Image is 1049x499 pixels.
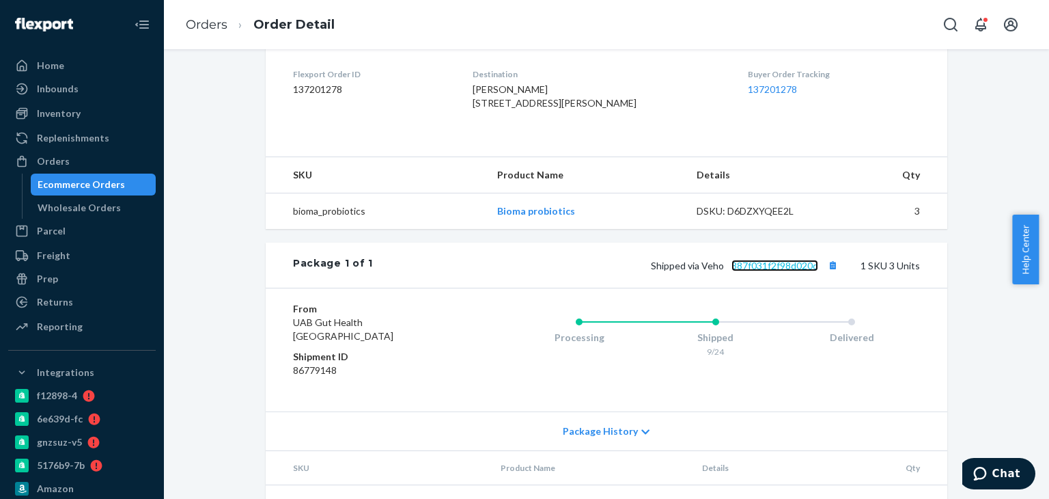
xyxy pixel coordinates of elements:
div: DSKU: D6DZXYQEE2L [697,204,825,218]
div: Replenishments [37,131,109,145]
th: Details [691,451,841,485]
ol: breadcrumbs [175,5,346,45]
td: bioma_probiotics [266,193,486,230]
a: Ecommerce Orders [31,174,156,195]
a: Returns [8,291,156,313]
th: Details [686,157,836,193]
th: SKU [266,451,490,485]
th: SKU [266,157,486,193]
a: Order Detail [253,17,335,32]
div: 9/24 [647,346,784,358]
th: Product Name [486,157,685,193]
a: Home [8,55,156,77]
div: Shipped [647,331,784,345]
a: Inbounds [8,78,156,100]
a: 5176b9-7b [8,455,156,476]
div: Freight [37,249,70,262]
a: Replenishments [8,127,156,149]
div: Returns [37,295,73,309]
img: Flexport logo [15,18,73,31]
div: Inbounds [37,82,79,96]
div: 1 SKU 3 Units [373,256,920,274]
button: Close Navigation [128,11,156,38]
dt: Buyer Order Tracking [748,68,920,80]
div: f12898-4 [37,389,77,403]
div: Processing [511,331,647,345]
button: Copy tracking number [824,256,841,274]
dt: Shipment ID [293,350,456,364]
div: Ecommerce Orders [38,178,125,191]
a: Orders [8,150,156,172]
a: Bioma probiotics [497,205,575,217]
dt: From [293,302,456,316]
th: Qty [835,157,947,193]
div: Prep [37,272,58,286]
div: Integrations [37,366,94,379]
div: Reporting [37,320,83,334]
div: gnzsuz-v5 [37,435,82,449]
td: 3 [835,193,947,230]
button: Open Search Box [937,11,964,38]
div: Wholesale Orders [38,201,121,215]
button: Open notifications [967,11,994,38]
dt: Flexport Order ID [293,68,451,80]
div: Amazon [37,482,74,496]
a: Prep [8,268,156,290]
span: Shipped via Veho [651,260,841,271]
span: Package History [563,424,638,438]
a: 387f031f2f98d020d [731,260,818,271]
a: gnzsuz-v5 [8,431,156,453]
dt: Destination [473,68,727,80]
span: UAB Gut Health [GEOGRAPHIC_DATA] [293,316,393,342]
div: 6e639d-fc [37,412,83,426]
iframe: Opens a widget where you can chat to one of our agents [962,458,1035,492]
div: Package 1 of 1 [293,256,373,274]
div: Parcel [37,224,66,238]
a: Freight [8,245,156,267]
div: 5176b9-7b [37,459,85,472]
div: Home [37,59,64,72]
button: Open account menu [997,11,1024,38]
a: 137201278 [748,83,797,95]
a: Reporting [8,316,156,338]
div: Delivered [783,331,920,345]
a: f12898-4 [8,385,156,407]
a: Wholesale Orders [31,197,156,219]
a: Parcel [8,220,156,242]
div: Inventory [37,107,81,120]
button: Help Center [1012,215,1039,284]
th: Qty [841,451,947,485]
span: [PERSON_NAME] [STREET_ADDRESS][PERSON_NAME] [473,83,637,109]
dd: 86779148 [293,364,456,377]
dd: 137201278 [293,83,451,96]
div: Orders [37,154,70,168]
a: Inventory [8,103,156,124]
th: Product Name [490,451,691,485]
button: Integrations [8,362,156,383]
a: 6e639d-fc [8,408,156,430]
a: Orders [186,17,227,32]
